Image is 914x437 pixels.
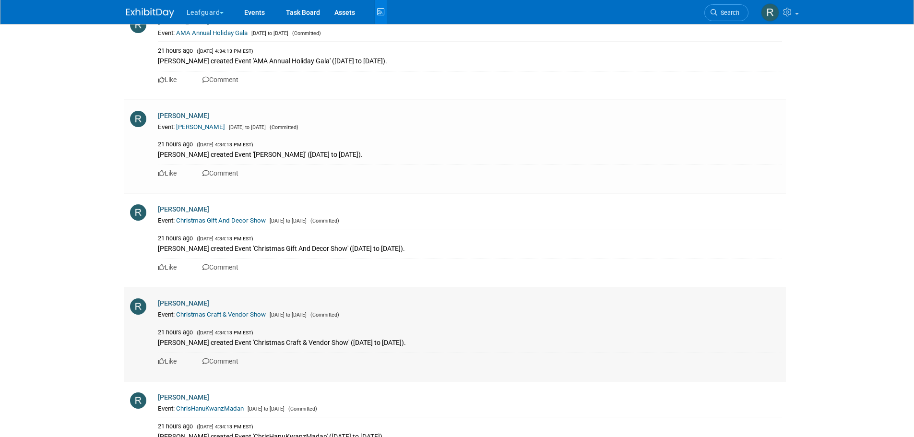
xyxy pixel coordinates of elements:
[158,337,782,347] div: [PERSON_NAME] created Event 'Christmas Craft & Vendor Show' ([DATE] to [DATE]).
[158,423,193,430] span: 21 hours ago
[194,142,253,148] span: ([DATE] 4:34:13 PM EST)
[286,406,317,412] span: (Committed)
[245,406,285,412] span: [DATE] to [DATE]
[267,124,298,130] span: (Committed)
[158,217,175,224] span: Event:
[158,76,177,83] a: Like
[158,243,782,253] div: [PERSON_NAME] created Event 'Christmas Gift And Decor Show' ([DATE] to [DATE]).
[130,298,146,315] img: R.jpg
[176,405,244,412] a: ChrisHanuKwanzMadan
[158,18,209,25] a: [PERSON_NAME]
[249,30,288,36] span: [DATE] to [DATE]
[308,312,339,318] span: (Committed)
[158,235,193,242] span: 21 hours ago
[176,123,225,130] a: [PERSON_NAME]
[704,4,748,21] a: Search
[267,218,307,224] span: [DATE] to [DATE]
[761,3,779,22] img: ron Perkins
[158,141,193,148] span: 21 hours ago
[158,205,209,213] a: [PERSON_NAME]
[130,204,146,221] img: R.jpg
[717,9,739,16] span: Search
[176,217,266,224] a: Christmas Gift And Decor Show
[202,263,238,271] a: Comment
[158,47,193,54] span: 21 hours ago
[158,55,782,66] div: [PERSON_NAME] created Event 'AMA Annual Holiday Gala' ([DATE] to [DATE]).
[202,357,238,365] a: Comment
[194,48,253,54] span: ([DATE] 4:34:13 PM EST)
[158,311,175,318] span: Event:
[194,424,253,430] span: ([DATE] 4:34:13 PM EST)
[130,392,146,409] img: R.jpg
[158,299,209,307] a: [PERSON_NAME]
[202,76,238,83] a: Comment
[176,311,266,318] a: Christmas Craft & Vendor Show
[158,169,177,177] a: Like
[290,30,321,36] span: (Committed)
[158,123,175,130] span: Event:
[126,8,174,18] img: ExhibitDay
[194,236,253,242] span: ([DATE] 4:34:13 PM EST)
[194,330,253,336] span: ([DATE] 4:34:13 PM EST)
[267,312,307,318] span: [DATE] to [DATE]
[130,111,146,127] img: R.jpg
[308,218,339,224] span: (Committed)
[130,17,146,33] img: R.jpg
[158,149,782,159] div: [PERSON_NAME] created Event '[PERSON_NAME]' ([DATE] to [DATE]).
[158,393,209,401] a: [PERSON_NAME]
[176,29,248,36] a: AMA Annual Holiday Gala
[158,329,193,336] span: 21 hours ago
[158,357,177,365] a: Like
[226,124,266,130] span: [DATE] to [DATE]
[158,29,175,36] span: Event:
[158,405,175,412] span: Event:
[202,169,238,177] a: Comment
[158,112,209,119] a: [PERSON_NAME]
[158,263,177,271] a: Like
